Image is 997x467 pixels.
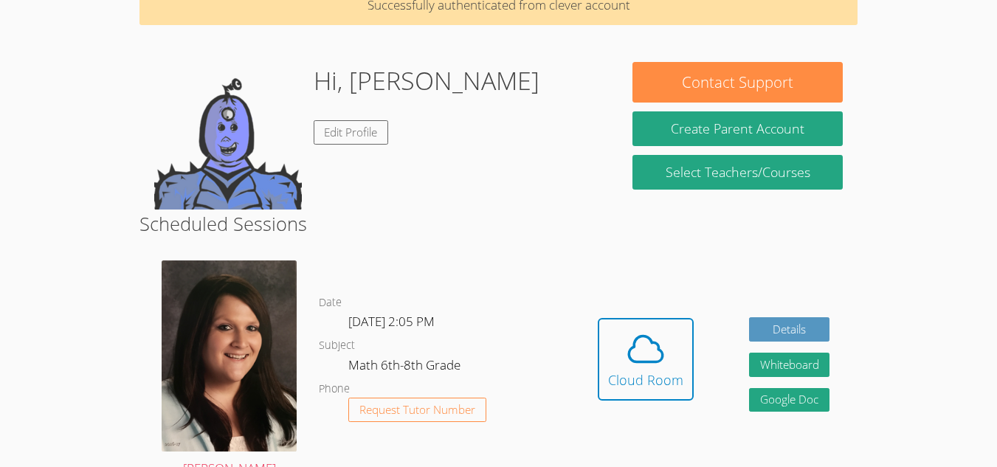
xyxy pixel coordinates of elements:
img: default.png [154,62,302,210]
button: Cloud Room [598,318,694,401]
dd: Math 6th-8th Grade [348,355,463,380]
div: Cloud Room [608,370,683,390]
button: Whiteboard [749,353,830,377]
h1: Hi, [PERSON_NAME] [314,62,539,100]
button: Request Tutor Number [348,398,486,422]
a: Google Doc [749,388,830,412]
a: Edit Profile [314,120,389,145]
img: avatar.png [162,260,297,452]
button: Create Parent Account [632,111,843,146]
a: Select Teachers/Courses [632,155,843,190]
dt: Subject [319,336,355,355]
span: Request Tutor Number [359,404,475,415]
span: [DATE] 2:05 PM [348,313,435,330]
a: Details [749,317,830,342]
dt: Date [319,294,342,312]
h2: Scheduled Sessions [139,210,858,238]
dt: Phone [319,380,350,398]
button: Contact Support [632,62,843,103]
